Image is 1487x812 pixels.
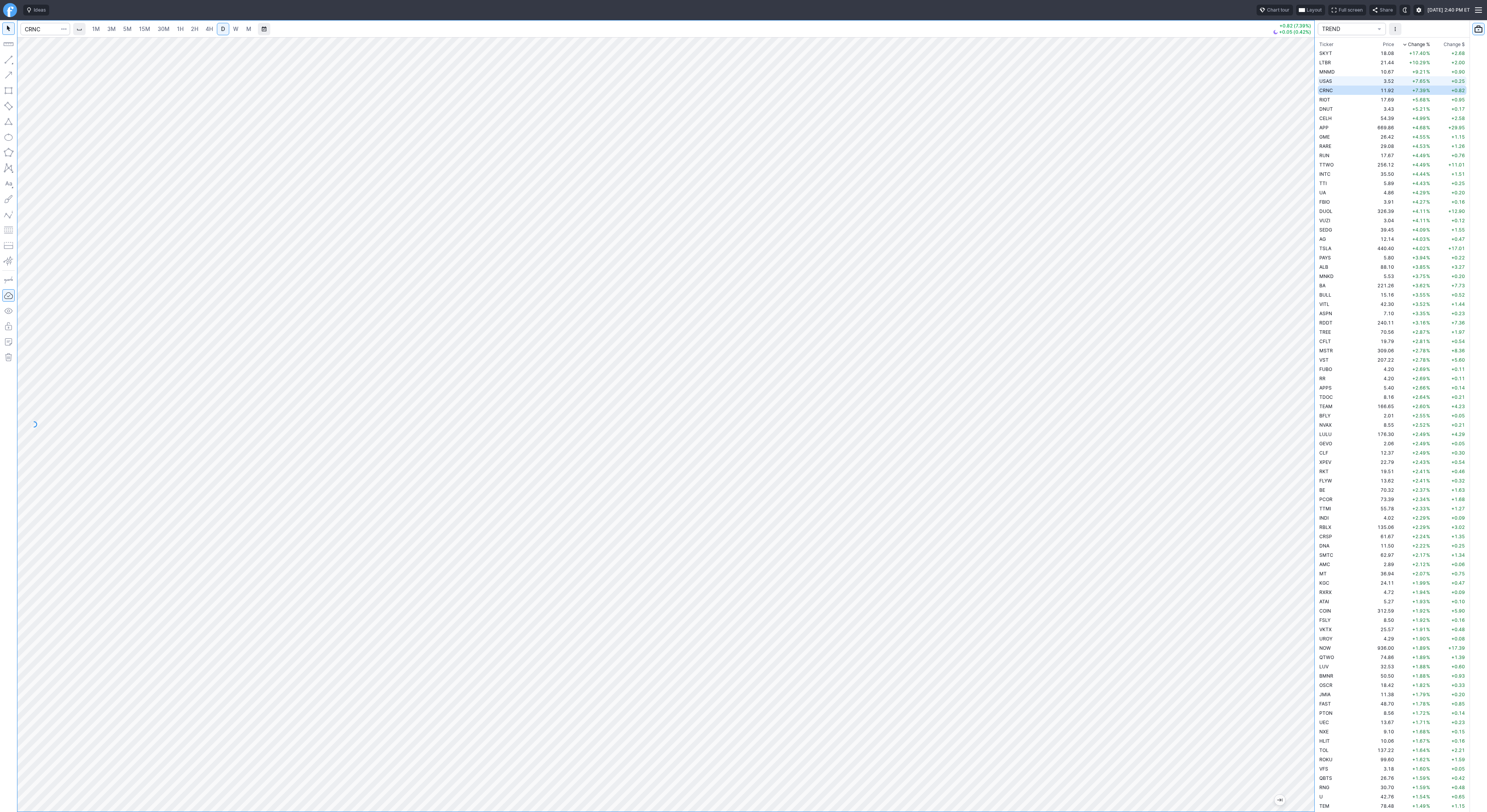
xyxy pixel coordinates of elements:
[1426,292,1430,298] span: %
[1367,67,1396,76] td: 10.67
[1389,23,1401,35] button: More
[187,23,202,35] a: 2H
[1412,459,1426,465] span: +2.43
[1367,244,1396,253] td: 440.40
[1451,422,1465,428] span: +0.21
[1426,190,1430,196] span: %
[1412,264,1426,270] span: +3.85
[242,23,255,35] a: M
[1322,25,1374,33] span: TREND
[1367,355,1396,364] td: 207.22
[1319,348,1333,354] span: MSTR
[1426,115,1430,121] span: %
[1367,318,1396,327] td: 240.11
[21,23,70,35] input: Search
[1412,338,1426,344] span: +2.81
[1412,190,1426,196] span: +4.29
[1412,413,1426,419] span: +2.55
[191,26,198,32] span: 2H
[1448,208,1465,214] span: +12.90
[1412,348,1426,354] span: +2.78
[2,162,15,174] button: XABCD
[1267,6,1290,14] span: Chart tour
[1319,394,1333,400] span: TDOC
[1412,441,1426,446] span: +2.49
[1367,336,1396,346] td: 19.79
[1367,179,1396,188] td: 5.89
[1451,106,1465,112] span: +0.17
[1319,199,1330,205] span: FBIO
[1367,290,1396,299] td: 15.16
[2,289,15,302] button: Drawings Autosave: On
[1273,24,1311,28] p: +0.82 (7.39%)
[1412,292,1426,298] span: +3.55
[1367,271,1396,281] td: 5.53
[2,336,15,348] button: Add note
[23,5,49,15] button: Ideas
[1412,236,1426,242] span: +4.03
[1426,78,1430,84] span: %
[1451,348,1465,354] span: +8.36
[1412,208,1426,214] span: +4.11
[1451,171,1465,177] span: +1.51
[73,23,86,35] button: Interval
[1451,134,1465,140] span: +1.15
[1412,366,1426,372] span: +2.69
[1319,385,1332,391] span: APPS
[1451,413,1465,419] span: +0.05
[1451,273,1465,279] span: +0.20
[2,320,15,333] button: Lock drawings
[1444,41,1465,48] span: Change $
[1319,264,1328,270] span: ALB
[1380,6,1393,14] span: Share
[1319,283,1326,288] span: BA
[1451,97,1465,103] span: +0.95
[1319,208,1332,214] span: DUOL
[202,23,216,35] a: 4H
[1412,255,1426,261] span: +3.94
[1426,125,1430,130] span: %
[1367,448,1396,457] td: 12.37
[1451,459,1465,465] span: +0.54
[92,26,100,32] span: 1M
[1367,216,1396,225] td: 3.04
[1451,143,1465,149] span: +1.26
[1367,299,1396,309] td: 42.30
[1319,431,1332,437] span: LULU
[2,53,15,66] button: Line
[1451,255,1465,261] span: +0.22
[1319,245,1331,251] span: TSLA
[1319,255,1331,261] span: PAYS
[2,84,15,97] button: Rectangle
[1451,190,1465,196] span: +0.20
[1412,422,1426,428] span: +2.52
[1426,60,1430,65] span: %
[1319,97,1330,103] span: RIOT
[2,146,15,159] button: Polygon
[1427,6,1470,14] span: [DATE] 2:40 PM ET
[1426,153,1430,158] span: %
[1448,125,1465,130] span: +29.95
[1319,301,1329,307] span: VITL
[1451,180,1465,186] span: +0.25
[1319,171,1331,177] span: INTC
[1412,385,1426,391] span: +2.66
[1319,218,1330,223] span: VUZI
[1319,338,1331,344] span: CFLT
[1451,69,1465,75] span: +0.90
[1367,411,1396,420] td: 2.01
[1367,197,1396,206] td: 3.91
[2,255,15,267] button: Anchored VWAP
[1367,467,1396,476] td: 19.51
[2,274,15,286] button: Drawing mode: Single
[1426,218,1430,223] span: %
[1328,5,1366,15] button: Full screen
[1451,376,1465,381] span: +0.11
[173,23,187,35] a: 1H
[1412,125,1426,130] span: +4.68
[217,23,229,35] a: D
[206,26,213,32] span: 4H
[246,26,251,32] span: M
[1426,171,1430,177] span: %
[1426,403,1430,409] span: %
